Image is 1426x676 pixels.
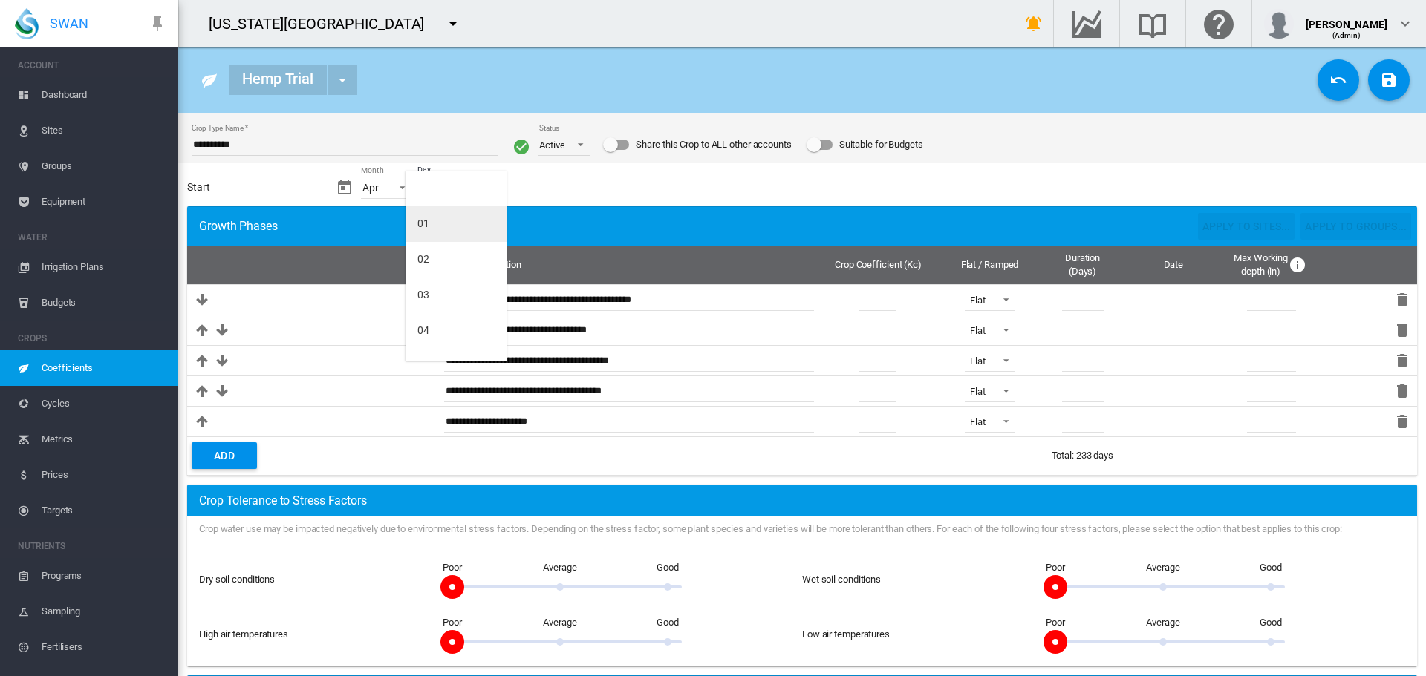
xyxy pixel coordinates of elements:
div: 04 [417,324,429,338]
div: 05 [417,359,429,374]
div: 03 [417,288,429,303]
div: - [417,181,420,196]
div: 02 [417,252,429,267]
div: 01 [417,217,429,232]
